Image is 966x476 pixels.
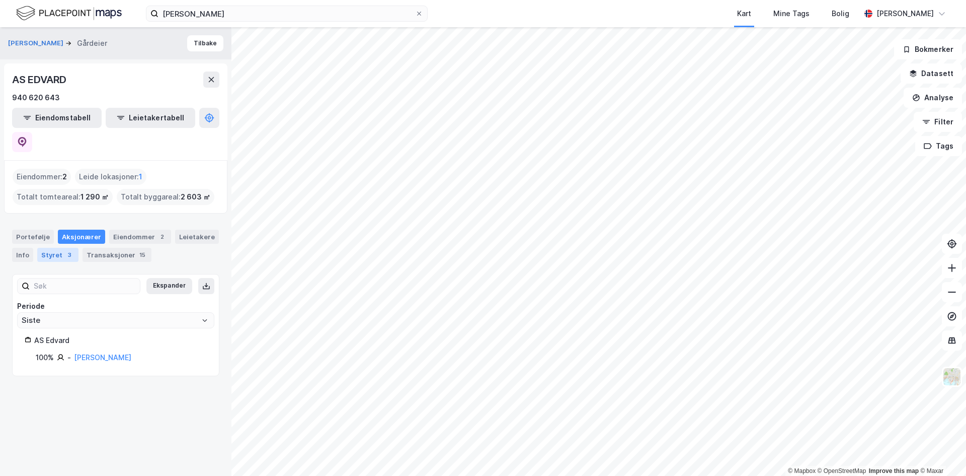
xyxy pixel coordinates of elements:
[832,8,849,20] div: Bolig
[74,353,131,362] a: [PERSON_NAME]
[106,108,195,128] button: Leietakertabell
[58,230,105,244] div: Aksjonærer
[16,5,122,22] img: logo.f888ab2527a4732fd821a326f86c7f29.svg
[914,112,962,132] button: Filter
[30,279,140,294] input: Søk
[12,108,102,128] button: Eiendomstabell
[869,467,919,474] a: Improve this map
[157,232,167,242] div: 2
[62,171,67,183] span: 2
[12,248,33,262] div: Info
[201,316,209,324] button: Open
[77,37,107,49] div: Gårdeier
[34,334,207,347] div: AS Edvard
[13,169,71,185] div: Eiendommer :
[876,8,934,20] div: [PERSON_NAME]
[64,250,74,260] div: 3
[158,6,415,21] input: Søk på adresse, matrikkel, gårdeiere, leietakere eller personer
[17,300,214,312] div: Periode
[109,230,171,244] div: Eiendommer
[12,72,68,88] div: AS EDVARD
[37,248,78,262] div: Styret
[187,35,223,51] button: Tilbake
[773,8,810,20] div: Mine Tags
[8,38,65,48] button: [PERSON_NAME]
[788,467,816,474] a: Mapbox
[904,88,962,108] button: Analyse
[181,191,210,203] span: 2 603 ㎡
[83,248,151,262] div: Transaksjoner
[146,278,192,294] button: Ekspander
[737,8,751,20] div: Kart
[916,428,966,476] iframe: Chat Widget
[916,428,966,476] div: Kontrollprogram for chat
[901,63,962,84] button: Datasett
[137,250,147,260] div: 15
[80,191,109,203] span: 1 290 ㎡
[117,189,214,205] div: Totalt byggareal :
[75,169,146,185] div: Leide lokasjoner :
[12,230,54,244] div: Portefølje
[67,352,71,364] div: -
[818,467,866,474] a: OpenStreetMap
[139,171,142,183] span: 1
[12,92,60,104] div: 940 620 643
[915,136,962,156] button: Tags
[894,39,962,59] button: Bokmerker
[942,367,961,386] img: Z
[36,352,54,364] div: 100%
[175,230,219,244] div: Leietakere
[18,313,214,328] input: ClearOpen
[13,189,113,205] div: Totalt tomteareal :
